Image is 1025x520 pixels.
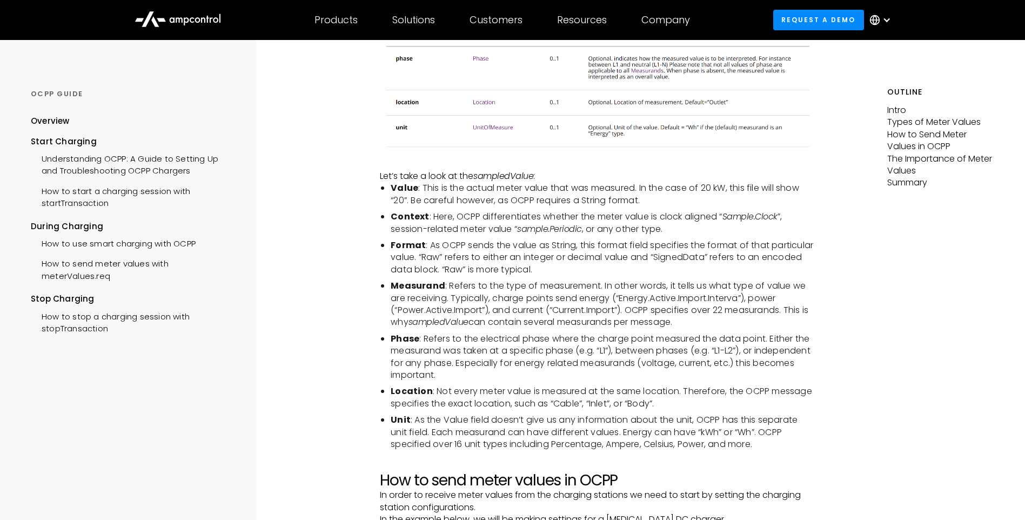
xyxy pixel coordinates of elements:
[31,148,236,180] a: Understanding OCPP: A Guide to Setting Up and Troubleshooting OCPP Chargers
[391,414,411,426] strong: Unit
[557,14,607,26] div: Resources
[392,14,435,26] div: Solutions
[470,14,522,26] div: Customers
[380,471,815,490] h2: How to send meter values in OCPP
[31,305,236,338] a: How to stop a charging session with stopTransaction
[31,115,70,135] a: Overview
[380,459,815,471] p: ‍
[391,279,445,292] strong: Measurand
[391,182,815,206] li: : This is the actual meter value that was measured. In the case of 20 kW, this file will show “20...
[408,316,468,328] em: sampledValue
[380,170,815,182] p: Let’s take a look at the :
[887,177,994,189] p: Summary
[641,14,690,26] div: Company
[380,41,815,152] img: OCPP sampledValue fields
[391,333,815,382] li: : Refers to the electrical phase where the charge point measured the data point. Either the measu...
[391,385,433,397] strong: Location
[391,239,815,276] li: : As OCPP sends the value as String, this format field specifies the format of that particular va...
[31,252,236,285] a: How to send meter values with meterValues.req
[31,89,236,99] div: OCPP GUIDE
[887,116,994,128] p: Types of Meter Values
[391,332,419,345] strong: Phase
[473,170,533,182] em: sampledValue
[517,223,582,235] em: sample.Periodic
[380,489,815,514] p: In order to receive meter values from the charging stations we need to start by setting the charg...
[773,10,864,30] a: Request a demo
[887,153,994,177] p: The Importance of Meter Values
[391,385,815,410] li: : Not every meter value is measured at the same location. Therefore, the OCPP message specifies t...
[391,414,815,450] li: : As the Value field doesn’t give us any information about the unit, OCPP has this separate unit ...
[314,14,358,26] div: Products
[391,182,418,194] strong: Value
[31,232,196,252] a: How to use smart charging with OCPP
[31,293,236,305] div: Stop Charging
[31,136,236,148] div: Start Charging
[31,180,236,212] a: How to start a charging session with startTransaction
[391,280,815,329] li: : Refers to the type of measurement. In other words, it tells us what type of value we are receiv...
[391,211,815,235] li: : Here, OCPP differentiates whether the meter value is clock aligned “ ”, session-related meter v...
[391,210,429,223] strong: Context
[380,158,815,170] p: ‍
[722,210,778,223] em: Sample.Clock
[887,104,994,116] p: Intro
[31,221,236,232] div: During Charging
[887,86,994,98] h5: Outline
[31,115,70,127] div: Overview
[887,129,994,153] p: How to Send Meter Values in OCPP
[391,239,426,251] strong: Format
